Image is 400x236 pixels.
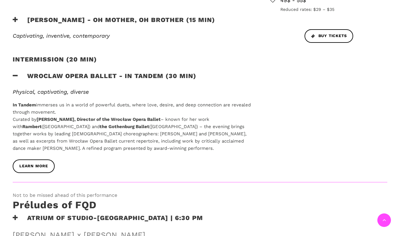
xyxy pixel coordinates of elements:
[13,102,36,108] b: In Tandem
[13,55,97,71] h2: Intermission (20 min)
[13,101,251,152] p: immerses us in a world of powerful duets, where love, desire, and deep connection are revealed th...
[305,29,353,43] a: Buy tickets
[37,117,161,122] strong: [PERSON_NAME], Director of the Wrocław Opera Ballet
[13,72,196,87] h3: Wroclaw Opera Ballet - In Tandem (30 min)
[100,124,149,129] strong: the Gothenburg Ballet
[13,16,215,31] h3: [PERSON_NAME] - Oh mother, oh brother (15 min)
[13,33,110,39] i: Captivating, inventive, contemporary
[13,191,387,199] span: Not to be missed ahead of this performance
[13,89,89,95] em: Physical, captivating, diverse
[13,199,97,214] h1: Préludes of FQD
[13,159,55,173] a: Learn more
[19,163,48,169] span: Learn more
[280,6,387,13] span: Reduced rates: $29 – $35
[311,33,347,39] span: Buy tickets
[13,214,203,229] h3: Atrium of Studio-[GEOGRAPHIC_DATA] | 6:30 PM
[22,124,42,129] strong: Rambert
